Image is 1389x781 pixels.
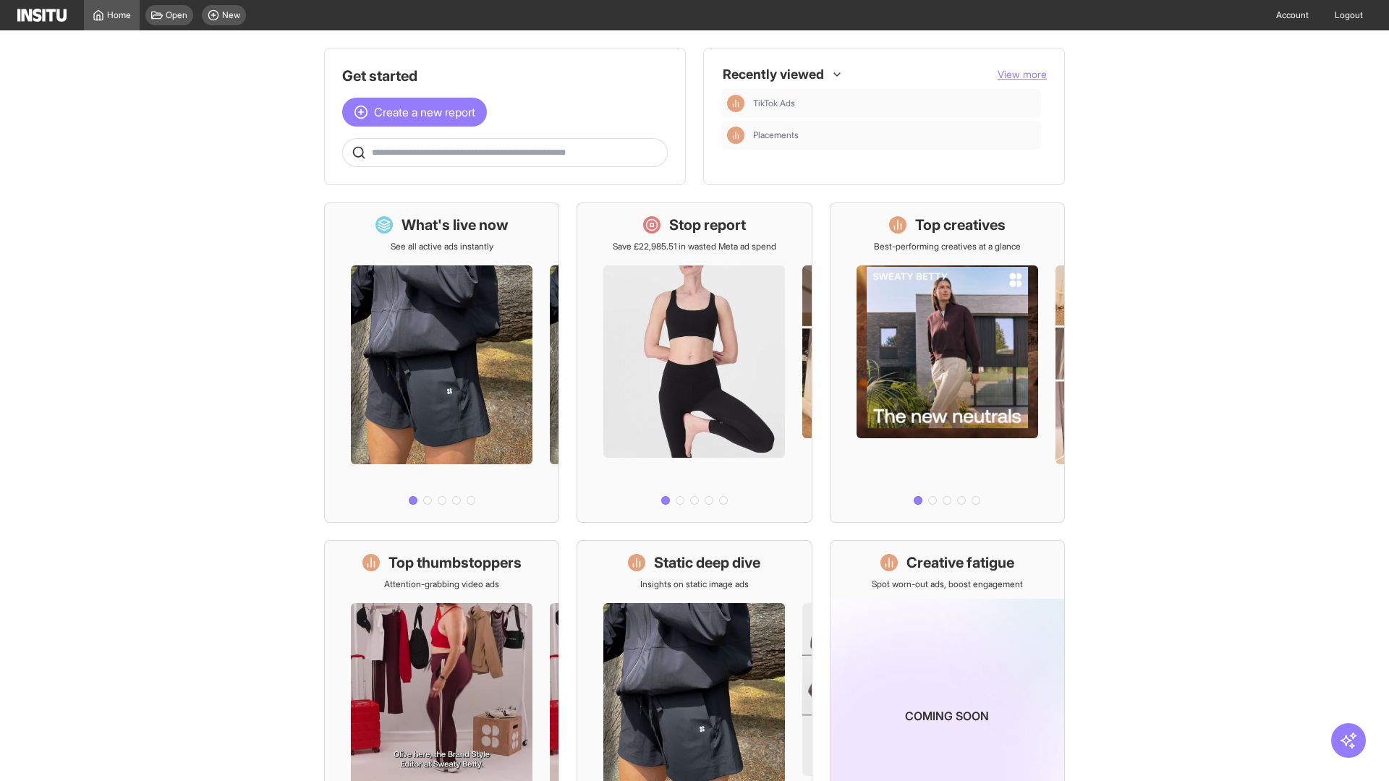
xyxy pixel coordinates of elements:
[342,98,487,127] button: Create a new report
[669,215,746,235] h1: Stop report
[388,552,522,573] h1: Top thumbstoppers
[915,215,1006,235] h1: Top creatives
[830,202,1065,523] a: Top creativesBest-performing creatives at a glance
[640,579,749,590] p: Insights on static image ads
[166,9,187,21] span: Open
[874,241,1021,252] p: Best-performing creatives at a glance
[391,241,493,252] p: See all active ads instantly
[753,129,1035,141] span: Placements
[727,95,744,112] div: Insights
[17,9,67,22] img: Logo
[324,202,559,523] a: What's live nowSee all active ads instantly
[727,127,744,144] div: Insights
[222,9,240,21] span: New
[342,66,668,86] h1: Get started
[654,552,760,573] h1: Static deep dive
[402,215,509,235] h1: What's live now
[753,98,795,109] span: TikTok Ads
[613,241,776,252] p: Save £22,985.51 in wasted Meta ad spend
[374,103,475,121] span: Create a new report
[753,98,1035,109] span: TikTok Ads
[107,9,131,21] span: Home
[998,67,1047,82] button: View more
[384,579,499,590] p: Attention-grabbing video ads
[753,129,799,141] span: Placements
[998,68,1047,80] span: View more
[577,202,812,523] a: Stop reportSave £22,985.51 in wasted Meta ad spend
